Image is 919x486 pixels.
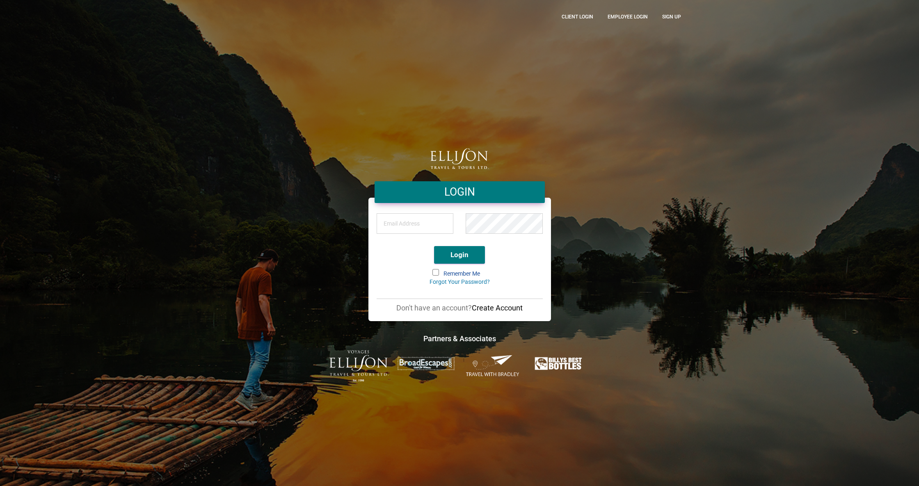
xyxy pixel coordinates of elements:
img: Billys-Best-Bottles.png [530,355,590,372]
a: Sign up [656,6,687,27]
a: Create Account [472,303,523,312]
a: Employee Login [601,6,654,27]
h4: LOGIN [381,185,539,200]
img: broadescapes.png [396,356,455,371]
input: Email Address [377,213,454,234]
h4: Partners & Associates [232,333,687,344]
label: Remember Me [433,270,486,278]
img: logo.png [430,148,489,169]
p: Don't have an account? [377,303,543,313]
img: Travel-With-Bradley.png [464,354,523,377]
img: ET-Voyages-text-colour-Logo-with-est.png [329,350,389,382]
a: Forgot Your Password? [430,278,490,285]
a: CLient Login [556,6,599,27]
button: Login [434,246,485,264]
